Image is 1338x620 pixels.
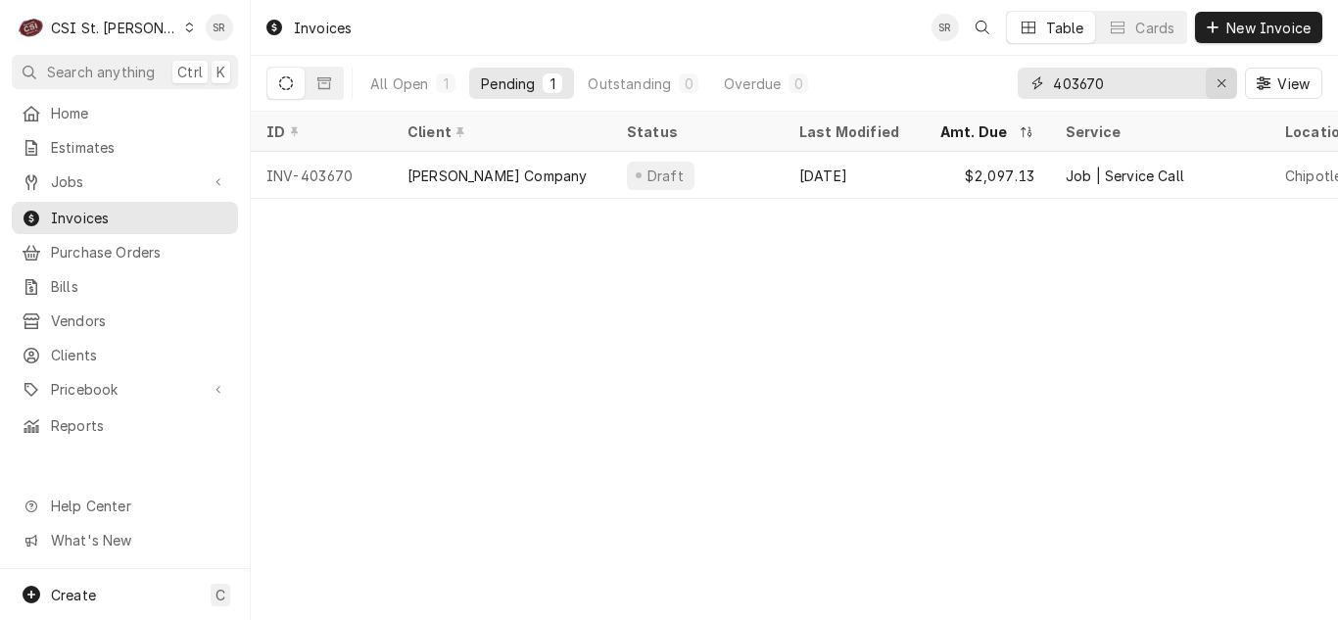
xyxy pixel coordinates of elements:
[588,73,671,94] div: Outstanding
[407,166,587,186] div: [PERSON_NAME] Company
[370,73,428,94] div: All Open
[12,202,238,234] a: Invoices
[407,121,592,142] div: Client
[12,55,238,89] button: Search anythingCtrlK
[1066,121,1250,142] div: Service
[12,236,238,268] a: Purchase Orders
[1222,18,1314,38] span: New Invoice
[18,14,45,41] div: CSI St. Louis's Avatar
[940,121,1015,142] div: Amt. Due
[1046,18,1084,38] div: Table
[627,121,764,142] div: Status
[1135,18,1174,38] div: Cards
[18,14,45,41] div: C
[51,530,226,550] span: What's New
[51,171,199,192] span: Jobs
[792,73,804,94] div: 0
[547,73,558,94] div: 1
[724,73,781,94] div: Overdue
[206,14,233,41] div: SR
[51,496,226,516] span: Help Center
[1245,68,1322,99] button: View
[51,345,228,365] span: Clients
[932,14,959,41] div: Stephani Roth's Avatar
[51,103,228,123] span: Home
[12,166,238,198] a: Go to Jobs
[177,62,203,82] span: Ctrl
[12,339,238,371] a: Clients
[1206,68,1237,99] button: Erase input
[51,242,228,262] span: Purchase Orders
[51,137,228,158] span: Estimates
[1053,68,1200,99] input: Keyword search
[440,73,452,94] div: 1
[51,415,228,436] span: Reports
[925,152,1050,199] div: $2,097.13
[47,62,155,82] span: Search anything
[216,62,225,82] span: K
[51,276,228,297] span: Bills
[12,270,238,303] a: Bills
[51,208,228,228] span: Invoices
[51,587,96,603] span: Create
[251,152,392,199] div: INV-403670
[266,121,372,142] div: ID
[784,152,925,199] div: [DATE]
[51,379,199,400] span: Pricebook
[51,18,178,38] div: CSI St. [PERSON_NAME]
[12,524,238,556] a: Go to What's New
[12,305,238,337] a: Vendors
[481,73,535,94] div: Pending
[51,310,228,331] span: Vendors
[1195,12,1322,43] button: New Invoice
[799,121,905,142] div: Last Modified
[12,97,238,129] a: Home
[932,14,959,41] div: SR
[215,585,225,605] span: C
[1273,73,1314,94] span: View
[683,73,694,94] div: 0
[12,490,238,522] a: Go to Help Center
[1066,166,1184,186] div: Job | Service Call
[12,373,238,405] a: Go to Pricebook
[12,131,238,164] a: Estimates
[12,409,238,442] a: Reports
[645,166,687,186] div: Draft
[967,12,998,43] button: Open search
[206,14,233,41] div: Stephani Roth's Avatar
